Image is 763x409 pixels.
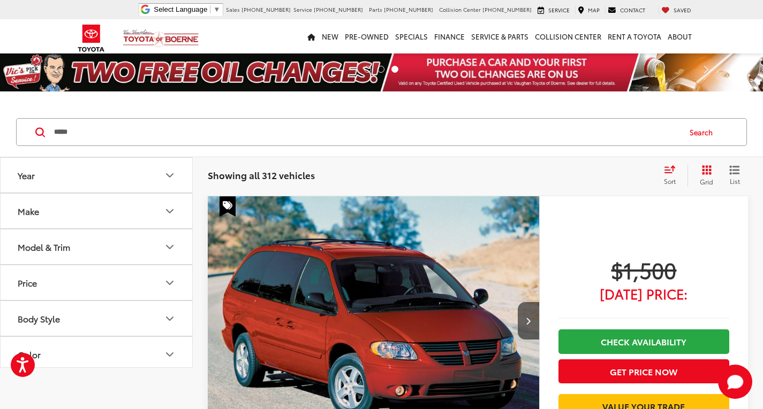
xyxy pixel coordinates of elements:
a: Rent a Toyota [605,19,664,53]
a: Check Availability [558,329,729,353]
a: Select Language​ [154,5,220,13]
a: Specials [392,19,431,53]
img: Vic Vaughan Toyota of Boerne [123,29,199,48]
span: Service [293,5,312,13]
button: Toggle Chat Window [718,365,752,399]
button: Grid View [688,165,721,186]
span: [DATE] Price: [558,288,729,299]
a: Finance [431,19,468,53]
div: Price [163,276,176,289]
div: Make [163,205,176,218]
span: Parts [369,5,382,13]
a: New [319,19,342,53]
span: Service [548,6,570,14]
span: Grid [700,177,713,186]
span: Sales [226,5,240,13]
div: Year [163,169,176,182]
span: $1,500 [558,256,729,283]
div: Model & Trim [163,241,176,253]
span: Collision Center [439,5,481,13]
button: ColorColor [1,337,193,372]
a: About [664,19,695,53]
span: Saved [674,6,691,14]
span: [PHONE_NUMBER] [482,5,532,13]
input: Search by Make, Model, or Keyword [53,119,679,145]
a: My Saved Vehicles [659,6,694,14]
button: Body StyleBody Style [1,301,193,336]
span: [PHONE_NUMBER] [314,5,363,13]
span: [PHONE_NUMBER] [241,5,291,13]
button: MakeMake [1,194,193,228]
span: Select Language [154,5,207,13]
a: Home [304,19,319,53]
div: Body Style [163,312,176,325]
a: Contact [605,6,648,14]
svg: Start Chat [718,365,752,399]
button: Search [679,119,728,145]
span: Map [588,6,600,14]
div: Model & Trim [18,242,70,252]
a: Service & Parts: Opens in a new tab [468,19,532,53]
div: Year [18,170,35,180]
a: Map [575,6,602,14]
span: ▼ [213,5,220,13]
div: Price [18,277,37,288]
a: Service [535,6,572,14]
button: Select sort value [659,165,688,186]
button: List View [721,165,748,186]
a: Pre-Owned [342,19,392,53]
button: Get Price Now [558,359,729,383]
img: Toyota [71,21,111,56]
div: Color [18,349,41,359]
span: [PHONE_NUMBER] [384,5,433,13]
div: Body Style [18,313,60,323]
a: Collision Center [532,19,605,53]
button: YearYear [1,158,193,192]
span: Showing all 312 vehicles [208,168,315,181]
div: Make [18,206,39,216]
span: Sort [664,176,676,186]
span: List [729,176,740,186]
span: Contact [620,6,645,14]
button: PricePrice [1,265,193,300]
div: Color [163,348,176,361]
button: Next image [518,302,539,339]
span: Special [220,196,236,217]
button: Model & TrimModel & Trim [1,229,193,264]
